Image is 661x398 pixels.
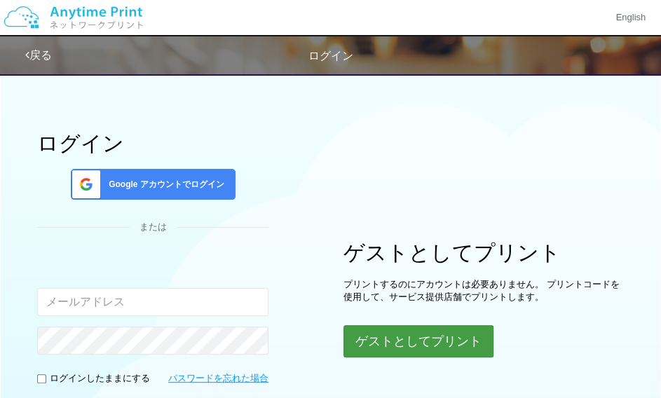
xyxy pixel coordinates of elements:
[308,50,353,62] span: ログイン
[37,221,268,234] div: または
[343,241,624,264] h1: ゲストとしてプリント
[343,278,624,304] p: プリントするのにアカウントは必要ありません。 プリントコードを使用して、サービス提供店舗でプリントします。
[343,325,493,357] button: ゲストとしてプリント
[37,132,268,155] h1: ログイン
[37,288,268,316] input: メールアドレス
[103,179,224,191] span: Google アカウントでログイン
[25,49,52,61] a: 戻る
[50,372,150,385] p: ログインしたままにする
[168,372,268,385] a: パスワードを忘れた場合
